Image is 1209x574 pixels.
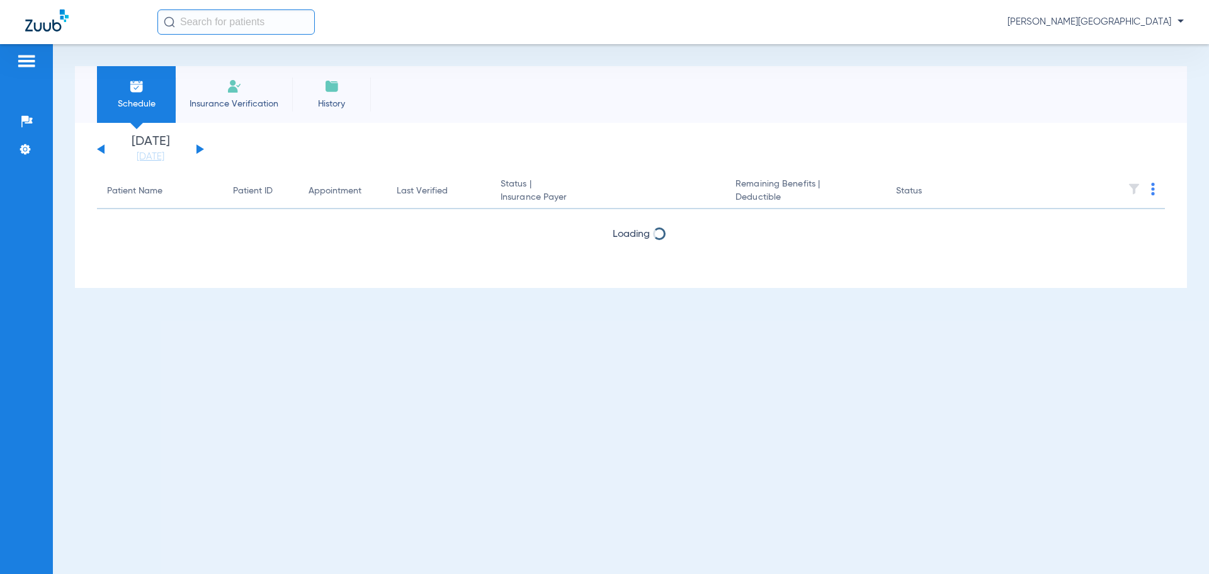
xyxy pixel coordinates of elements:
[113,151,188,163] a: [DATE]
[1007,16,1184,28] span: [PERSON_NAME][GEOGRAPHIC_DATA]
[397,185,480,198] div: Last Verified
[613,229,650,239] span: Loading
[164,16,175,28] img: Search Icon
[25,9,69,32] img: Zuub Logo
[16,54,37,69] img: hamburger-icon
[233,185,273,198] div: Patient ID
[491,174,725,209] th: Status |
[106,98,166,110] span: Schedule
[397,185,448,198] div: Last Verified
[309,185,377,198] div: Appointment
[107,185,213,198] div: Patient Name
[227,79,242,94] img: Manual Insurance Verification
[309,185,361,198] div: Appointment
[302,98,361,110] span: History
[886,174,971,209] th: Status
[113,135,188,163] li: [DATE]
[157,9,315,35] input: Search for patients
[233,185,288,198] div: Patient ID
[735,191,875,204] span: Deductible
[725,174,885,209] th: Remaining Benefits |
[1128,183,1140,195] img: filter.svg
[185,98,283,110] span: Insurance Verification
[1151,183,1155,195] img: group-dot-blue.svg
[129,79,144,94] img: Schedule
[324,79,339,94] img: History
[107,185,162,198] div: Patient Name
[501,191,715,204] span: Insurance Payer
